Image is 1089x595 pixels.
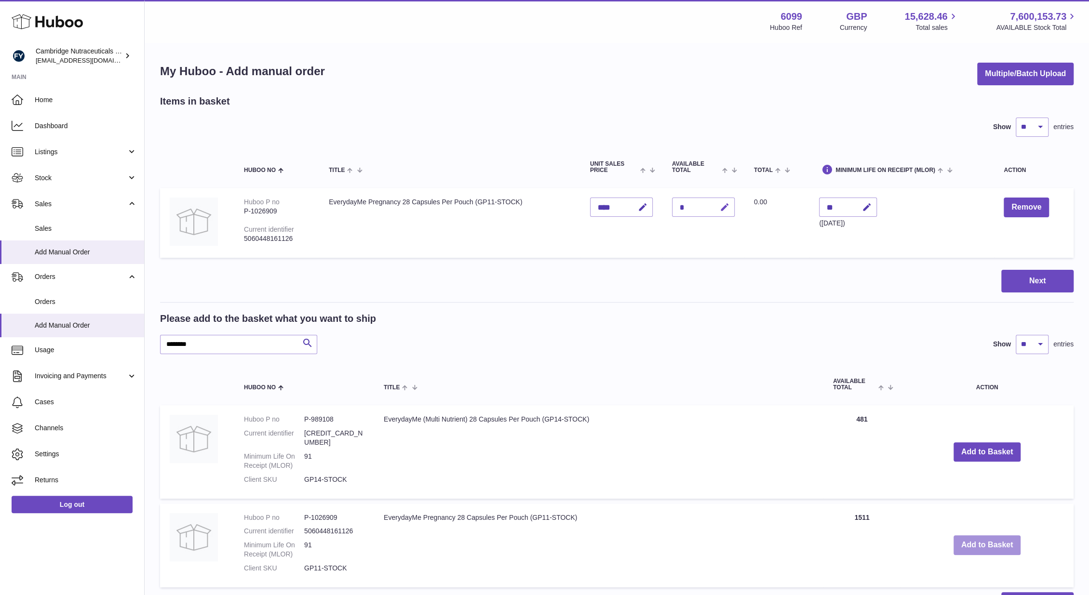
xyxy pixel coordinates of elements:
[996,10,1077,32] a: 7,600,153.73 AVAILABLE Stock Total
[35,321,137,330] span: Add Manual Order
[304,513,364,522] dd: P-1026909
[244,513,304,522] dt: Huboo P no
[35,450,137,459] span: Settings
[36,56,142,64] span: [EMAIL_ADDRESS][DOMAIN_NAME]
[35,224,137,233] span: Sales
[35,199,127,209] span: Sales
[770,23,802,32] div: Huboo Ref
[244,452,304,470] dt: Minimum Life On Receipt (MLOR)
[780,10,802,23] strong: 6099
[244,225,294,233] div: Current identifier
[304,564,364,573] dd: GP11-STOCK
[904,10,947,23] span: 15,628.46
[35,248,137,257] span: Add Manual Order
[35,95,137,105] span: Home
[672,161,720,173] span: AVAILABLE Total
[590,161,638,173] span: Unit Sales Price
[823,405,901,498] td: 481
[244,198,280,206] div: Huboo P no
[754,198,767,206] span: 0.00
[12,49,26,63] img: huboo@camnutra.com
[754,167,773,173] span: Total
[35,371,127,381] span: Invoicing and Payments
[1004,167,1064,173] div: Action
[1004,198,1049,217] button: Remove
[35,297,137,306] span: Orders
[840,23,867,32] div: Currency
[35,345,137,355] span: Usage
[244,207,309,216] div: P-1026909
[901,369,1074,400] th: Action
[915,23,958,32] span: Total sales
[35,476,137,485] span: Returns
[304,541,364,559] dd: 91
[954,535,1021,555] button: Add to Basket
[35,272,127,281] span: Orders
[384,384,400,391] span: Title
[35,423,137,433] span: Channels
[244,167,276,173] span: Huboo no
[244,429,304,447] dt: Current identifier
[170,415,218,463] img: EverydayMe (Multi Nutrient) 28 Capsules Per Pouch (GP14-STOCK)
[35,397,137,407] span: Cases
[304,475,364,484] dd: GP14-STOCK
[304,415,364,424] dd: P-989108
[977,63,1074,85] button: Multiple/Batch Upload
[244,541,304,559] dt: Minimum Life On Receipt (MLOR)
[374,503,823,587] td: EverydayMe Pregnancy 28 Capsules Per Pouch (GP11-STOCK)
[1001,270,1074,292] button: Next
[823,503,901,587] td: 1511
[1010,10,1066,23] span: 7,600,153.73
[12,496,133,513] a: Log out
[160,312,376,325] h2: Please add to the basket what you want to ship
[244,384,276,391] span: Huboo no
[833,378,876,391] span: AVAILABLE Total
[160,64,325,79] h1: My Huboo - Add manual order
[904,10,958,32] a: 15,628.46 Total sales
[35,147,127,157] span: Listings
[244,415,304,424] dt: Huboo P no
[244,564,304,573] dt: Client SKU
[304,429,364,447] dd: [CREDIT_CARD_NUMBER]
[244,234,309,243] div: 5060448161126
[170,198,218,246] img: EverydayMe Pregnancy 28 Capsules Per Pouch (GP11-STOCK)
[1053,122,1074,132] span: entries
[36,47,122,65] div: Cambridge Nutraceuticals Ltd
[846,10,867,23] strong: GBP
[374,405,823,498] td: EverydayMe (Multi Nutrient) 28 Capsules Per Pouch (GP14-STOCK)
[819,219,877,228] div: ([DATE])
[35,173,127,183] span: Stock
[993,122,1011,132] label: Show
[160,95,230,108] h2: Items in basket
[244,475,304,484] dt: Client SKU
[996,23,1077,32] span: AVAILABLE Stock Total
[329,167,345,173] span: Title
[244,527,304,536] dt: Current identifier
[319,188,580,258] td: EverydayMe Pregnancy 28 Capsules Per Pouch (GP11-STOCK)
[835,167,935,173] span: Minimum Life On Receipt (MLOR)
[993,340,1011,349] label: Show
[35,121,137,131] span: Dashboard
[1053,340,1074,349] span: entries
[954,442,1021,462] button: Add to Basket
[304,527,364,536] dd: 5060448161126
[304,452,364,470] dd: 91
[170,513,218,561] img: EverydayMe Pregnancy 28 Capsules Per Pouch (GP11-STOCK)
